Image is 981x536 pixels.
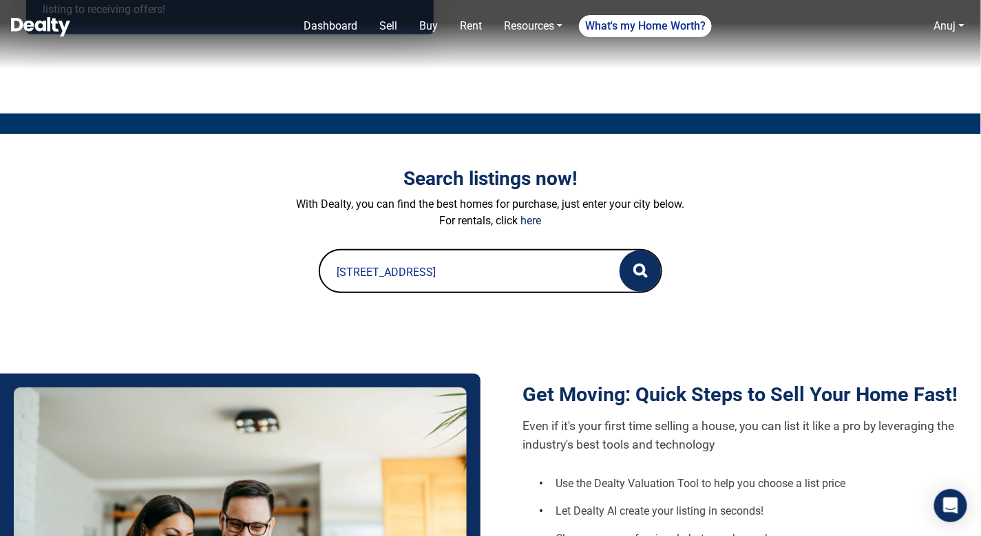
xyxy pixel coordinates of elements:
a: What's my Home Worth? [579,15,712,37]
li: Let Dealty AI create your listing in seconds! [540,497,960,525]
a: Anuj [934,19,956,32]
a: Rent [454,12,487,40]
iframe: BigID CMP Widget [7,495,48,536]
p: With Dealty, you can find the best homes for purchase, just enter your city below. [109,196,873,213]
p: Even if it's your first time selling a house, you can list it like a pro by leveraging the indust... [523,417,960,453]
h3: Search listings now! [109,167,873,191]
a: Sell [374,12,403,40]
h1: Get Moving: Quick Steps to Sell Your Home Fast! [523,383,960,407]
a: Anuj [929,12,970,40]
p: For rentals, click [109,213,873,229]
a: Dashboard [298,12,363,40]
li: Use the Dealty Valuation Tool to help you choose a list price [540,470,960,497]
div: Open Intercom Messenger [934,489,967,522]
a: here [521,214,542,227]
img: Dealty - Buy, Sell & Rent Homes [11,17,70,36]
input: Search by city... [320,250,593,294]
a: Buy [414,12,443,40]
a: Resources [498,12,568,40]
